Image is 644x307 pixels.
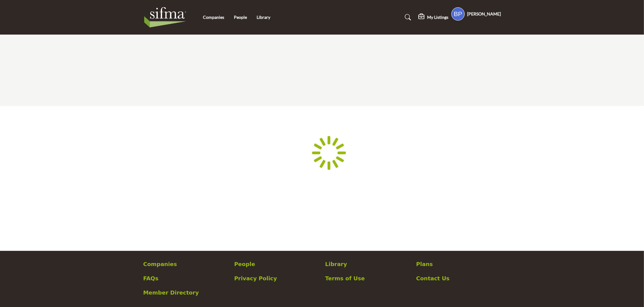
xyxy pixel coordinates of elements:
[418,14,448,21] div: My Listings
[427,15,448,20] h5: My Listings
[325,274,410,282] a: Terms of Use
[467,11,501,17] h5: [PERSON_NAME]
[143,260,228,268] a: Companies
[416,260,501,268] a: Plans
[234,274,319,282] a: Privacy Policy
[143,288,228,297] a: Member Directory
[234,260,319,268] a: People
[399,12,415,22] a: Search
[143,274,228,282] a: FAQs
[234,15,247,20] a: People
[143,5,190,29] img: Site Logo
[203,15,224,20] a: Companies
[451,7,465,21] button: Show hide supplier dropdown
[325,260,410,268] a: Library
[257,15,270,20] a: Library
[416,274,501,282] a: Contact Us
